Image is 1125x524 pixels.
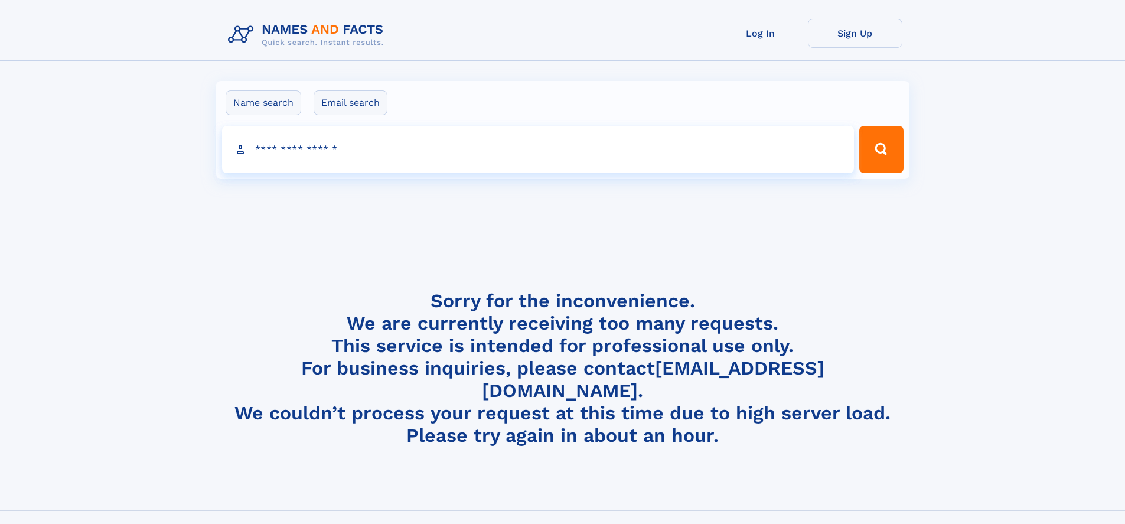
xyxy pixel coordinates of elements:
[223,289,902,447] h4: Sorry for the inconvenience. We are currently receiving too many requests. This service is intend...
[223,19,393,51] img: Logo Names and Facts
[222,126,855,173] input: search input
[482,357,824,402] a: [EMAIL_ADDRESS][DOMAIN_NAME]
[314,90,387,115] label: Email search
[713,19,808,48] a: Log In
[808,19,902,48] a: Sign Up
[226,90,301,115] label: Name search
[859,126,903,173] button: Search Button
